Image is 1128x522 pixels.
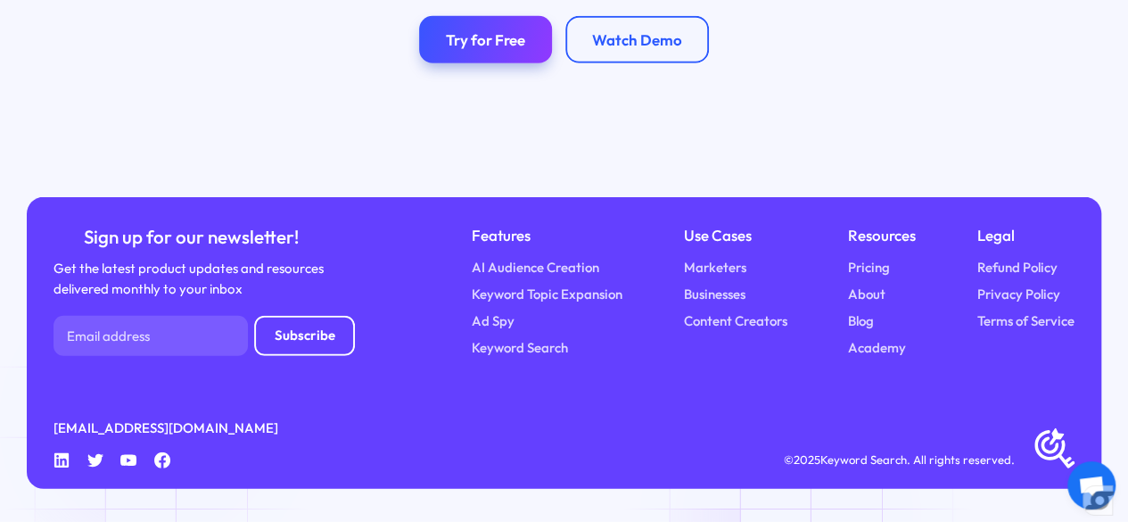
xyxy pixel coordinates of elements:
[1067,461,1116,510] div: Open chat
[472,338,568,359] a: Keyword Search
[848,338,906,359] a: Academy
[472,311,515,332] a: Ad Spy
[592,30,682,49] div: Watch Demo
[683,311,786,332] a: Content Creators
[977,224,1074,247] div: Legal
[783,451,1014,469] div: © Keyword Search. All rights reserved.
[977,311,1074,332] a: Terms of Service
[54,259,328,299] div: Get the latest product updates and resources delivered monthly to your inbox
[565,16,709,63] a: Watch Demo
[977,258,1058,278] a: Refund Policy
[54,316,355,356] form: Newsletter Form
[446,30,525,49] div: Try for Free
[54,316,248,356] input: Email address
[254,316,355,356] input: Subscribe
[54,418,278,439] a: [EMAIL_ADDRESS][DOMAIN_NAME]
[472,285,622,305] a: Keyword Topic Expansion
[472,224,622,247] div: Features
[793,452,819,467] span: 2025
[848,285,885,305] a: About
[54,224,328,249] div: Sign up for our newsletter!
[683,258,745,278] a: Marketers
[848,224,916,247] div: Resources
[977,285,1060,305] a: Privacy Policy
[848,311,874,332] a: Blog
[683,224,786,247] div: Use Cases
[419,16,552,63] a: Try for Free
[683,285,745,305] a: Businesses
[472,258,599,278] a: AI Audience Creation
[848,258,890,278] a: Pricing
